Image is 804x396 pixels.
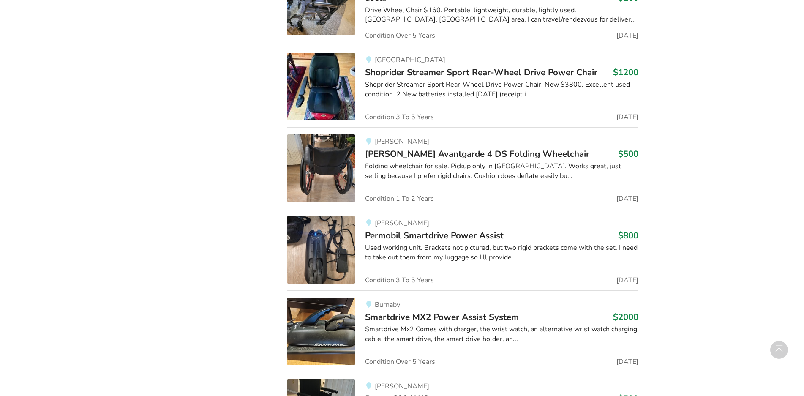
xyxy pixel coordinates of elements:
span: [PERSON_NAME] [375,382,429,391]
span: [DATE] [616,277,638,284]
img: mobility-shoprider streamer sport rear-wheel drive power chair [287,53,355,120]
h3: $2000 [613,311,638,322]
h3: $1200 [613,67,638,78]
div: Shoprider Streamer Sport Rear-Wheel Drive Power Chair. New $3800. Excellent used condition. 2 New... [365,80,638,99]
span: Burnaby [375,300,400,309]
a: mobility-shoprider streamer sport rear-wheel drive power chair[GEOGRAPHIC_DATA]Shoprider Streamer... [287,46,638,127]
a: mobility-ottobock avantgarde 4 ds folding wheelchair[PERSON_NAME][PERSON_NAME] Avantgarde 4 DS Fo... [287,127,638,209]
div: Drive Wheel Chair $160. Portable, lightweight, durable, lightly used. [GEOGRAPHIC_DATA], [GEOGRAP... [365,5,638,25]
span: Condition: Over 5 Years [365,32,435,39]
span: [DATE] [616,358,638,365]
span: Smartdrive MX2 Power Assist System [365,311,519,323]
div: Used working unit. Brackets not pictured, but two rigid brackets come with the set. I need to tak... [365,243,638,262]
span: [DATE] [616,114,638,120]
span: [GEOGRAPHIC_DATA] [375,55,445,65]
img: mobility-ottobock avantgarde 4 ds folding wheelchair [287,134,355,202]
img: mobility-permobil smartdrive power assist [287,216,355,284]
a: mobility-permobil smartdrive power assist[PERSON_NAME]Permobil Smartdrive Power Assist$800Used wo... [287,209,638,290]
h3: $500 [618,148,638,159]
div: Folding wheelchair for sale. Pickup only in [GEOGRAPHIC_DATA]. Works great, just selling because ... [365,161,638,181]
span: [DATE] [616,32,638,39]
span: Condition: 3 To 5 Years [365,277,434,284]
span: Condition: 3 To 5 Years [365,114,434,120]
div: Smartdrive Mx2 Comes with charger, the wrist watch, an alternative wrist watch charging cable, th... [365,325,638,344]
span: [DATE] [616,195,638,202]
a: mobility-smartdrive mx2 power assist systemBurnabySmartdrive MX2 Power Assist System$2000Smartdri... [287,290,638,372]
h3: $800 [618,230,638,241]
span: [PERSON_NAME] Avantgarde 4 DS Folding Wheelchair [365,148,589,160]
img: mobility-smartdrive mx2 power assist system [287,298,355,365]
span: Condition: Over 5 Years [365,358,435,365]
span: Condition: 1 To 2 Years [365,195,434,202]
span: [PERSON_NAME] [375,137,429,146]
span: Shoprider Streamer Sport Rear-Wheel Drive Power Chair [365,66,597,78]
span: Permobil Smartdrive Power Assist [365,229,504,241]
span: [PERSON_NAME] [375,218,429,228]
